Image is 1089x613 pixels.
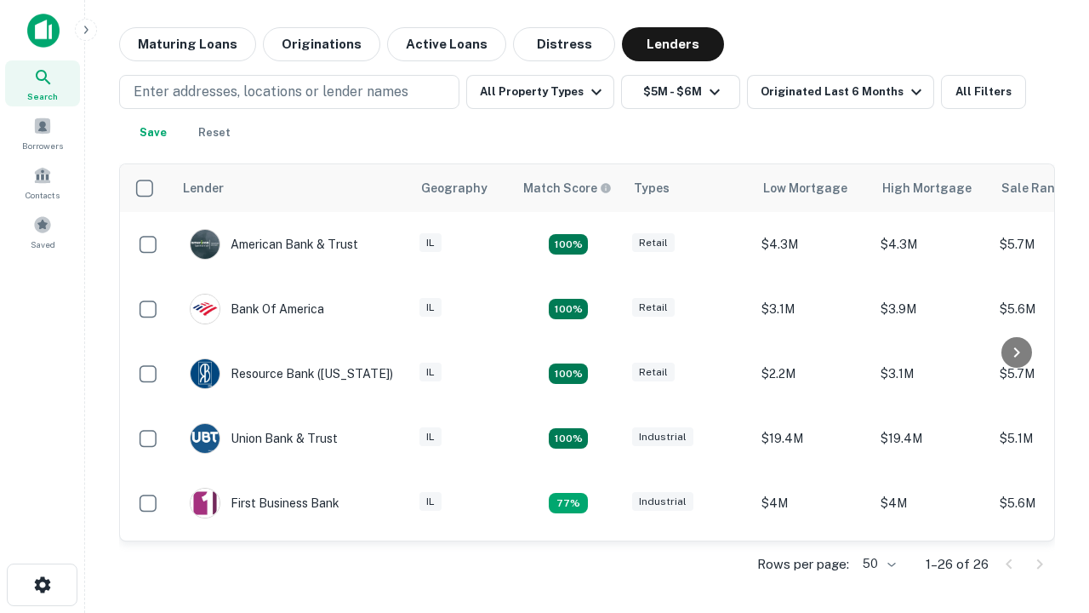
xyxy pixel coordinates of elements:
[872,164,991,212] th: High Mortgage
[26,188,60,202] span: Contacts
[549,493,588,513] div: Matching Properties: 3, hasApolloMatch: undefined
[513,27,615,61] button: Distress
[523,179,612,198] div: Capitalize uses an advanced AI algorithm to match your search with the best lender. The match sco...
[466,75,614,109] button: All Property Types
[523,179,608,198] h6: Match Score
[411,164,513,212] th: Geography
[747,75,934,109] button: Originated Last 6 Months
[513,164,624,212] th: Capitalize uses an advanced AI algorithm to match your search with the best lender. The match sco...
[387,27,506,61] button: Active Loans
[263,27,380,61] button: Originations
[191,424,220,453] img: picture
[27,14,60,48] img: capitalize-icon.png
[872,406,991,471] td: $19.4M
[856,552,898,576] div: 50
[549,299,588,319] div: Matching Properties: 4, hasApolloMatch: undefined
[187,116,242,150] button: Reset
[419,492,442,512] div: IL
[549,234,588,255] div: Matching Properties: 7, hasApolloMatch: undefined
[419,427,442,447] div: IL
[753,471,872,536] td: $4M
[549,364,588,384] div: Matching Properties: 4, hasApolloMatch: undefined
[549,428,588,449] div: Matching Properties: 4, hasApolloMatch: undefined
[757,554,849,575] p: Rows per page:
[5,110,80,156] a: Borrowers
[632,492,693,512] div: Industrial
[190,358,393,389] div: Resource Bank ([US_STATE])
[5,209,80,255] a: Saved
[872,341,991,406] td: $3.1M
[119,27,256,61] button: Maturing Loans
[753,341,872,406] td: $2.2M
[761,82,927,102] div: Originated Last 6 Months
[753,536,872,600] td: $3.9M
[763,178,847,198] div: Low Mortgage
[27,89,58,103] span: Search
[419,298,442,318] div: IL
[31,238,55,251] span: Saved
[134,82,408,102] p: Enter addresses, locations or lender names
[190,488,339,518] div: First Business Bank
[872,536,991,600] td: $4.2M
[872,277,991,341] td: $3.9M
[119,75,459,109] button: Enter addresses, locations or lender names
[5,159,80,205] a: Contacts
[191,359,220,388] img: picture
[632,363,675,382] div: Retail
[941,75,1026,109] button: All Filters
[173,164,411,212] th: Lender
[926,554,989,575] p: 1–26 of 26
[1004,477,1089,559] iframe: Chat Widget
[753,277,872,341] td: $3.1M
[191,489,220,518] img: picture
[872,212,991,277] td: $4.3M
[632,298,675,318] div: Retail
[190,423,338,454] div: Union Bank & Trust
[632,233,675,253] div: Retail
[419,233,442,253] div: IL
[753,164,872,212] th: Low Mortgage
[632,427,693,447] div: Industrial
[126,116,180,150] button: Save your search to get updates of matches that match your search criteria.
[5,60,80,106] a: Search
[190,229,358,260] div: American Bank & Trust
[624,164,753,212] th: Types
[753,212,872,277] td: $4.3M
[419,363,442,382] div: IL
[190,294,324,324] div: Bank Of America
[22,139,63,152] span: Borrowers
[753,406,872,471] td: $19.4M
[634,178,670,198] div: Types
[191,230,220,259] img: picture
[183,178,224,198] div: Lender
[872,471,991,536] td: $4M
[191,295,220,324] img: picture
[622,27,724,61] button: Lenders
[882,178,972,198] div: High Mortgage
[621,75,740,109] button: $5M - $6M
[421,178,487,198] div: Geography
